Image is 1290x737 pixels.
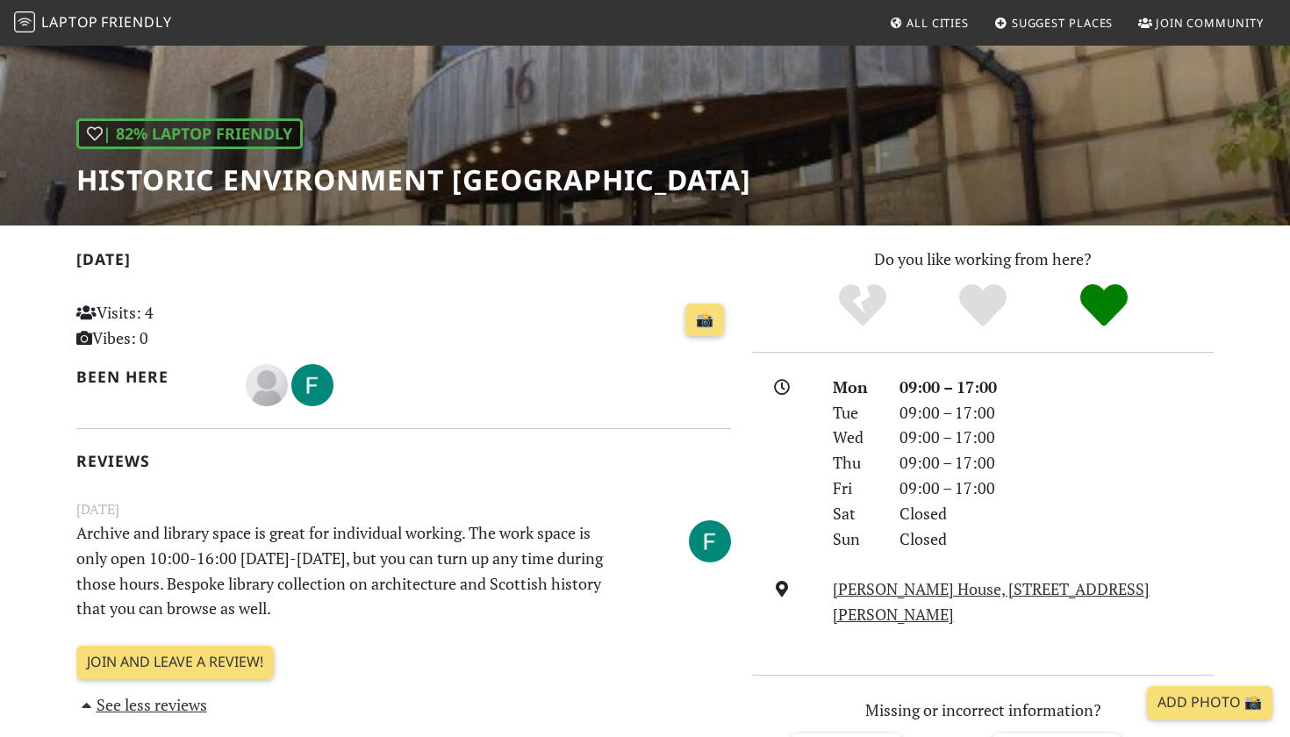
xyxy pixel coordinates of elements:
div: Mon [822,375,889,400]
div: | 82% Laptop Friendly [76,118,303,149]
div: 09:00 – 17:00 [889,375,1224,400]
div: Closed [889,501,1224,526]
p: Visits: 4 Vibes: 0 [76,300,281,351]
div: Tue [822,400,889,426]
h1: Historic Environment [GEOGRAPHIC_DATA] [76,163,751,197]
p: Missing or incorrect information? [752,698,1214,723]
a: Add Photo 📸 [1147,686,1272,719]
div: Sun [822,526,889,552]
div: 09:00 – 17:00 [889,450,1224,476]
span: Friendly [101,12,171,32]
span: Suggest Places [1012,15,1114,31]
img: blank-535327c66bd565773addf3077783bbfce4b00ec00e9fd257753287c682c7fa38.png [246,364,288,406]
a: 📸 [685,304,724,337]
div: Fri [822,476,889,501]
span: Frederick Alexander [689,528,731,549]
div: 09:00 – 17:00 [889,425,1224,450]
a: Join and leave a review! [76,646,274,679]
span: All Cities [907,15,969,31]
a: LaptopFriendly LaptopFriendly [14,8,172,39]
div: Sat [822,501,889,526]
a: [PERSON_NAME] House, [STREET_ADDRESS][PERSON_NAME] [833,578,1150,625]
a: All Cities [882,7,976,39]
span: Frederick Alexander [291,373,333,394]
img: 5601-frederick.jpg [689,520,731,562]
div: Closed [889,526,1224,552]
div: No [802,282,923,330]
img: LaptopFriendly [14,11,35,32]
div: 09:00 – 17:00 [889,400,1224,426]
a: See less reviews [76,694,207,715]
div: Yes [922,282,1043,330]
p: Archive and library space is great for individual working. The work space is only open 10:00-16:0... [66,520,629,621]
h2: Reviews [76,452,731,470]
span: Join Community [1156,15,1264,31]
small: [DATE] [66,498,742,520]
span: Hannah Wong [246,373,291,394]
span: Laptop [41,12,98,32]
h2: Been here [76,368,225,386]
div: 09:00 – 17:00 [889,476,1224,501]
div: Wed [822,425,889,450]
div: Thu [822,450,889,476]
a: Join Community [1131,7,1271,39]
div: Definitely! [1043,282,1165,330]
p: Do you like working from here? [752,247,1214,272]
a: Suggest Places [987,7,1121,39]
img: 5601-frederick.jpg [291,364,333,406]
h2: [DATE] [76,250,731,275]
